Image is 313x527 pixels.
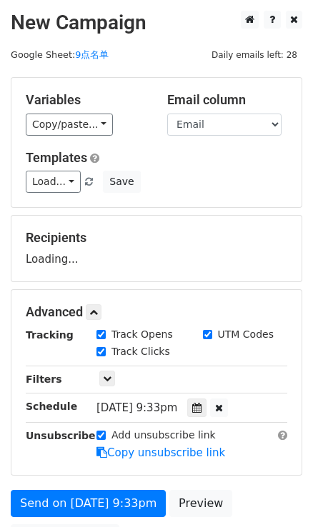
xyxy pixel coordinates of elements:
h5: Recipients [26,230,287,246]
strong: Filters [26,373,62,385]
a: Preview [169,490,232,517]
label: Add unsubscribe link [111,428,216,443]
h5: Email column [167,92,287,108]
div: 聊天小组件 [242,458,313,527]
div: Loading... [26,230,287,267]
label: Track Opens [111,327,173,342]
iframe: Chat Widget [242,458,313,527]
a: Send on [DATE] 9:33pm [11,490,166,517]
label: Track Clicks [111,344,170,359]
button: Save [103,171,140,193]
a: Templates [26,150,87,165]
a: Copy unsubscribe link [96,446,225,459]
a: 9点名单 [75,49,109,60]
strong: Tracking [26,329,74,341]
a: Load... [26,171,81,193]
strong: Schedule [26,401,77,412]
span: Daily emails left: 28 [207,47,302,63]
h5: Advanced [26,304,287,320]
h5: Variables [26,92,146,108]
strong: Unsubscribe [26,430,96,441]
a: Daily emails left: 28 [207,49,302,60]
h2: New Campaign [11,11,302,35]
span: [DATE] 9:33pm [96,401,177,414]
a: Copy/paste... [26,114,113,136]
small: Google Sheet: [11,49,109,60]
label: UTM Codes [218,327,274,342]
